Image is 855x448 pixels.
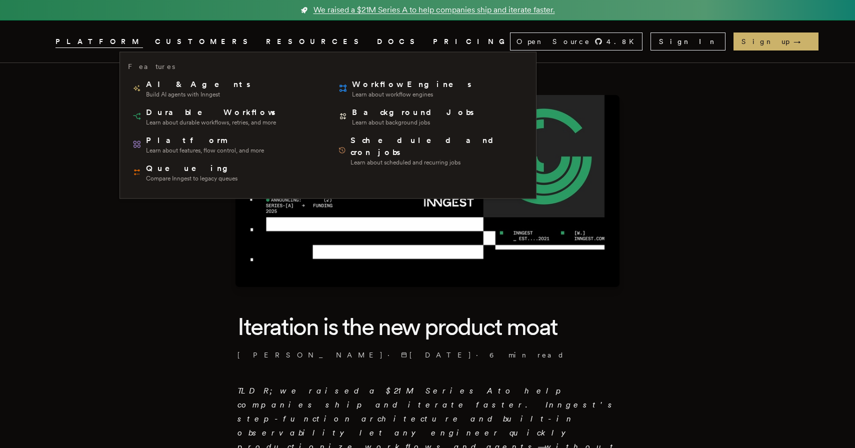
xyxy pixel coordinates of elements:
[334,74,528,102] a: Workflow EnginesLearn about workflow engines
[146,90,252,98] span: Build AI agents with Inngest
[334,102,528,130] a: Background JobsLearn about background jobs
[377,35,421,48] a: DOCS
[433,35,510,48] a: PRICING
[334,130,528,170] a: Scheduled and cron jobsLearn about scheduled and recurring jobs
[352,118,475,126] span: Learn about background jobs
[733,32,818,50] a: Sign up
[128,74,322,102] a: AI & AgentsBuild AI agents with Inngest
[350,158,524,166] span: Learn about scheduled and recurring jobs
[489,350,564,360] span: 6 min read
[146,174,237,182] span: Compare Inngest to legacy queues
[128,102,322,130] a: Durable WorkflowsLearn about durable workflows, retries, and more
[27,20,827,62] nav: Global
[401,350,472,360] span: [DATE]
[352,78,473,90] span: Workflow Engines
[516,36,590,46] span: Open Source
[237,350,617,360] p: · ·
[146,106,277,118] span: Durable Workflows
[128,60,175,72] h3: Features
[55,35,143,48] button: PLATFORM
[266,35,365,48] button: RESOURCES
[155,35,254,48] a: CUSTOMERS
[146,162,237,174] span: Queueing
[313,4,555,16] span: We raised a $21M Series A to help companies ship and iterate faster.
[146,134,264,146] span: Platform
[128,158,322,186] a: QueueingCompare Inngest to legacy queues
[793,36,810,46] span: →
[650,32,725,50] a: Sign In
[350,134,524,158] span: Scheduled and cron jobs
[146,146,264,154] span: Learn about features, flow control, and more
[237,350,383,360] a: [PERSON_NAME]
[352,90,473,98] span: Learn about workflow engines
[128,130,322,158] a: PlatformLearn about features, flow control, and more
[146,78,252,90] span: AI & Agents
[146,118,277,126] span: Learn about durable workflows, retries, and more
[606,36,640,46] span: 4.8 K
[237,311,617,342] h1: Iteration is the new product moat
[352,106,475,118] span: Background Jobs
